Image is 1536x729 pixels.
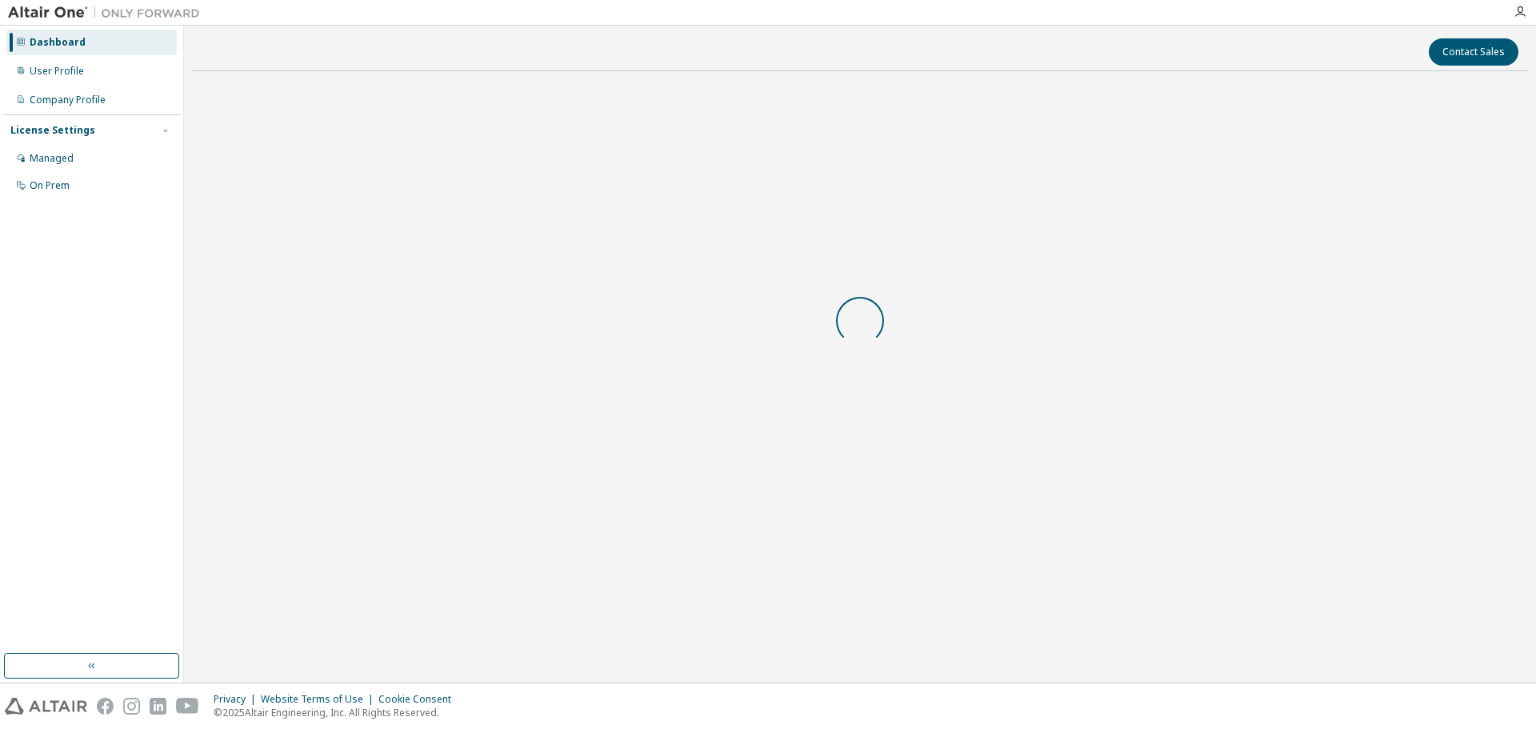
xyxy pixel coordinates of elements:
img: altair_logo.svg [5,698,87,715]
button: Contact Sales [1429,38,1518,66]
div: License Settings [10,124,95,137]
img: Altair One [8,5,208,21]
div: User Profile [30,65,84,78]
img: facebook.svg [97,698,114,715]
div: On Prem [30,179,70,192]
div: Managed [30,152,74,165]
div: Privacy [214,693,261,706]
img: linkedin.svg [150,698,166,715]
div: Website Terms of Use [261,693,378,706]
p: © 2025 Altair Engineering, Inc. All Rights Reserved. [214,706,461,719]
div: Cookie Consent [378,693,461,706]
div: Dashboard [30,36,86,49]
img: instagram.svg [123,698,140,715]
img: youtube.svg [176,698,199,715]
div: Company Profile [30,94,106,106]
